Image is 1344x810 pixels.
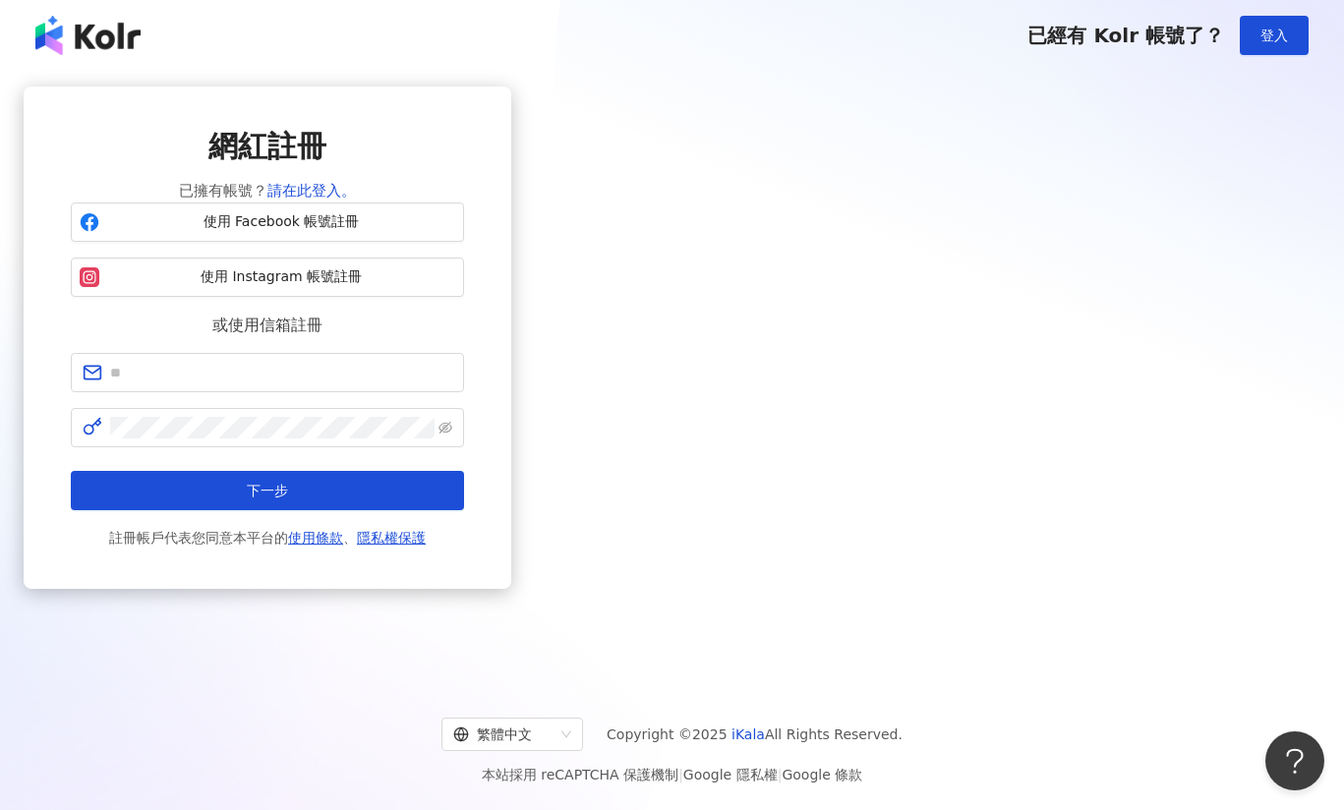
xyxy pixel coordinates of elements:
[1027,24,1224,47] span: 已經有 Kolr 帳號了？
[71,202,464,242] button: 使用 Facebook 帳號註冊
[482,763,862,786] span: 本站採用 reCAPTCHA 保護機制
[683,767,778,782] a: Google 隱私權
[1265,731,1324,790] iframe: Help Scout Beacon - Open
[1240,16,1309,55] button: 登入
[109,526,426,550] span: 註冊帳戶代表您同意本平台的 、
[453,719,554,750] div: 繁體中文
[107,267,455,287] span: 使用 Instagram 帳號註冊
[179,179,356,202] span: 已擁有帳號？
[678,767,683,782] span: |
[607,723,903,746] span: Copyright © 2025 All Rights Reserved.
[357,530,426,546] a: 隱私權保護
[267,182,356,200] a: 請在此登入。
[731,726,765,742] a: iKala
[35,16,141,55] img: logo
[247,483,288,498] span: 下一步
[1260,28,1288,43] span: 登入
[71,258,464,297] button: 使用 Instagram 帳號註冊
[107,212,455,232] span: 使用 Facebook 帳號註冊
[782,767,862,782] a: Google 條款
[778,767,783,782] span: |
[197,313,338,337] span: 或使用信箱註冊
[208,126,326,167] span: 網紅註冊
[438,421,452,434] span: eye-invisible
[71,471,464,510] button: 下一步
[288,530,343,546] a: 使用條款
